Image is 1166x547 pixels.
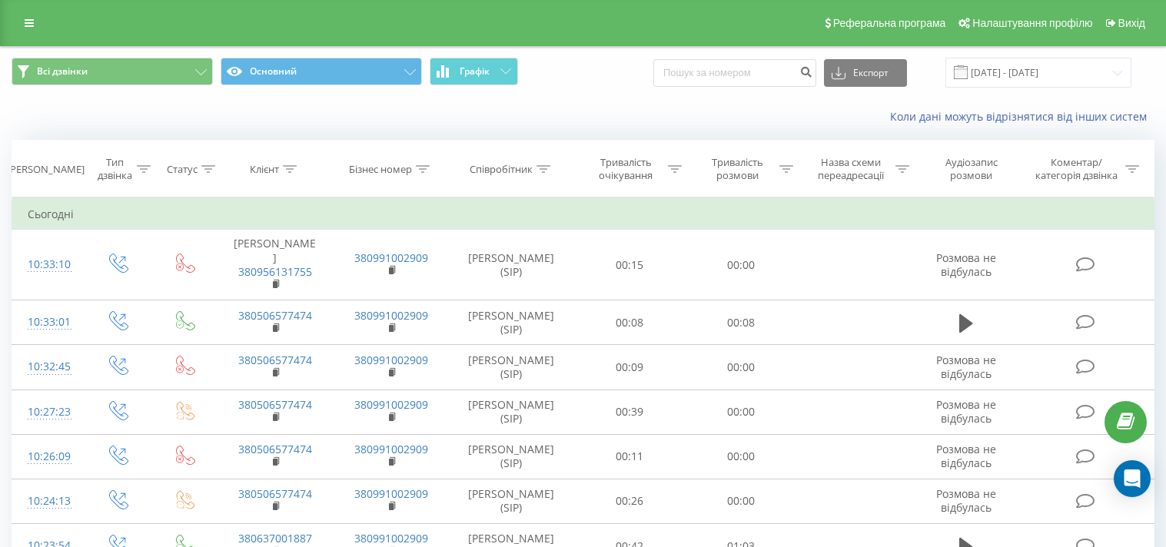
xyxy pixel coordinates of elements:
[449,345,573,390] td: [PERSON_NAME] (SIP)
[354,486,428,501] a: 380991002909
[430,58,518,85] button: Графік
[28,486,68,516] div: 10:24:13
[354,308,428,323] a: 380991002909
[238,531,312,545] a: 380637001887
[238,442,312,456] a: 380506577474
[238,486,312,501] a: 380506577474
[890,109,1154,124] a: Коли дані можуть відрізнятися вiд інших систем
[250,163,279,176] div: Клієнт
[811,156,892,182] div: Назва схеми переадресації
[936,353,996,381] span: Розмова не відбулась
[449,479,573,523] td: [PERSON_NAME] (SIP)
[686,345,797,390] td: 00:00
[574,300,686,345] td: 00:08
[238,397,312,412] a: 380506577474
[686,230,797,300] td: 00:00
[686,479,797,523] td: 00:00
[574,230,686,300] td: 00:15
[238,308,312,323] a: 380506577474
[354,397,428,412] a: 380991002909
[7,163,85,176] div: [PERSON_NAME]
[686,390,797,434] td: 00:00
[354,353,428,367] a: 380991002909
[936,486,996,515] span: Розмова не відбулась
[927,156,1016,182] div: Аудіозапис розмови
[1031,156,1121,182] div: Коментар/категорія дзвінка
[28,307,68,337] div: 10:33:01
[936,397,996,426] span: Розмова не відбулась
[238,353,312,367] a: 380506577474
[28,352,68,382] div: 10:32:45
[686,434,797,479] td: 00:00
[1114,460,1151,497] div: Open Intercom Messenger
[699,156,776,182] div: Тривалість розмови
[588,156,664,182] div: Тривалість очікування
[460,66,490,77] span: Графік
[574,434,686,479] td: 00:11
[824,59,907,87] button: Експорт
[833,17,946,29] span: Реферальна програма
[449,390,573,434] td: [PERSON_NAME] (SIP)
[354,442,428,456] a: 380991002909
[574,345,686,390] td: 00:09
[449,230,573,300] td: [PERSON_NAME] (SIP)
[354,250,428,265] a: 380991002909
[349,163,412,176] div: Бізнес номер
[936,250,996,279] span: Розмова не відбулась
[238,264,312,279] a: 380956131755
[653,59,816,87] input: Пошук за номером
[972,17,1092,29] span: Налаштування профілю
[936,442,996,470] span: Розмова не відбулась
[28,250,68,280] div: 10:33:10
[686,300,797,345] td: 00:08
[449,434,573,479] td: [PERSON_NAME] (SIP)
[167,163,198,176] div: Статус
[470,163,533,176] div: Співробітник
[37,65,88,78] span: Всі дзвінки
[97,156,133,182] div: Тип дзвінка
[221,58,422,85] button: Основний
[28,442,68,472] div: 10:26:09
[574,390,686,434] td: 00:39
[28,397,68,427] div: 10:27:23
[1118,17,1145,29] span: Вихід
[574,479,686,523] td: 00:26
[12,199,1154,230] td: Сьогодні
[217,230,333,300] td: [PERSON_NAME]
[354,531,428,545] a: 380991002909
[12,58,213,85] button: Всі дзвінки
[449,300,573,345] td: [PERSON_NAME] (SIP)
